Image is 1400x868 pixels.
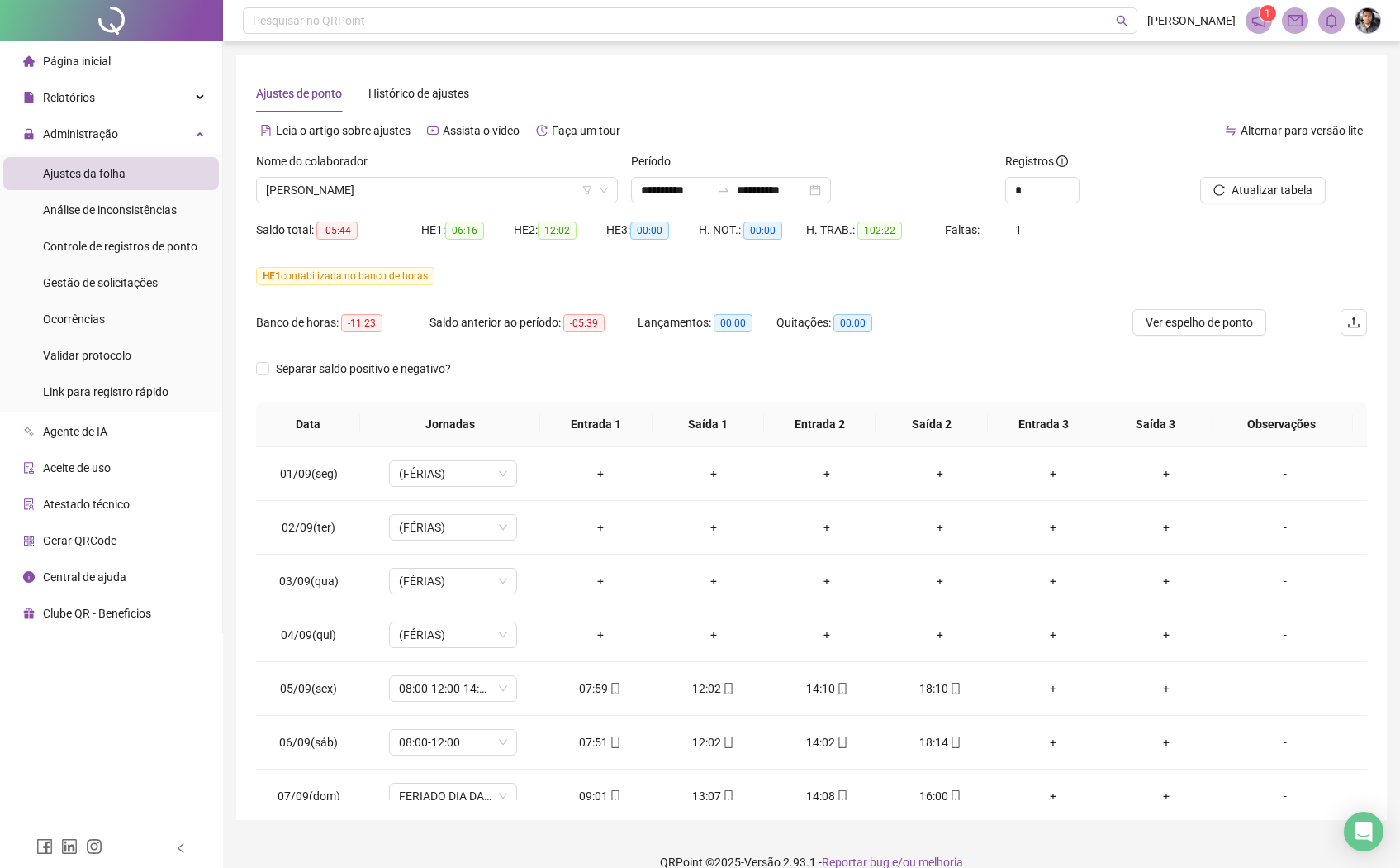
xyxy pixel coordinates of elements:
div: 12:02 [670,680,757,698]
span: Ajustes de ponto [256,87,342,100]
span: facebook [36,838,53,855]
span: HE 1 [263,270,281,282]
span: Relatórios [43,91,95,104]
span: 00:00 [743,222,782,240]
span: Validar protocolo [43,349,131,362]
div: + [1123,518,1210,537]
span: mobile [721,737,734,748]
span: Atualizar tabela [1232,181,1312,199]
span: info-circle [1056,155,1068,167]
div: + [1123,733,1210,751]
div: 14:08 [784,787,871,805]
div: 07:51 [557,733,643,751]
div: + [784,572,871,590]
div: + [1010,572,1097,590]
span: 00:00 [833,314,872,332]
span: 03/09(qua) [279,575,339,588]
span: 102:22 [857,222,902,240]
div: 13:07 [670,787,757,805]
span: (FÉRIAS) [399,461,507,486]
th: Saída 3 [1099,402,1211,447]
div: + [784,518,871,537]
div: 14:02 [784,733,871,751]
div: + [1010,626,1097,644]
div: - [1236,518,1334,537]
span: 01/09(seg) [280,467,338,480]
div: - [1236,626,1334,644]
div: + [897,518,984,537]
span: Administração [43,127,118,141]
div: + [784,465,871,483]
span: swap [1225,125,1236,136]
span: to [717,184,730,197]
span: mobile [948,683,961,694]
label: Período [631,152,681,170]
div: HE 2: [514,221,606,240]
button: Atualizar tabela [1200,177,1326,203]
div: 18:10 [897,680,984,698]
div: + [1123,626,1210,644]
span: Atestado técnico [43,498,130,511]
span: mobile [721,683,734,694]
span: 08:00-12:00 [399,730,507,755]
span: Leia o artigo sobre ajustes [276,124,411,137]
div: - [1236,465,1334,483]
span: Faça um tour [552,124,620,137]
span: mobile [948,790,961,802]
span: Clube QR - Beneficios [43,607,151,620]
div: + [670,626,757,644]
div: + [1123,572,1210,590]
div: + [784,626,871,644]
span: (FÉRIAS) [399,622,507,647]
div: 16:00 [897,787,984,805]
span: notification [1251,13,1266,28]
span: mobile [948,737,961,748]
th: Entrada 3 [988,402,1099,447]
div: 18:14 [897,733,984,751]
span: search [1116,15,1128,27]
span: youtube [427,125,439,136]
span: 02/09(ter) [282,521,335,534]
span: 05/09(sex) [280,682,337,695]
span: Separar saldo positivo e negativo? [269,360,458,378]
span: lock [23,128,35,140]
span: 06/09(sáb) [279,736,338,749]
div: H. NOT.: [699,221,806,240]
span: -05:44 [316,222,358,240]
th: Observações [1211,402,1353,447]
div: + [670,465,757,483]
span: Link para registro rápido [43,385,168,398]
span: Central de ajuda [43,570,126,584]
div: + [897,626,984,644]
button: Ver espelho de ponto [1132,309,1266,336]
th: Data [256,402,360,447]
div: + [1010,465,1097,483]
div: Quitações: [776,313,915,332]
sup: 1 [1260,5,1276,21]
span: Análise de inconsistências [43,203,177,217]
div: + [1010,733,1097,751]
div: 12:02 [670,733,757,751]
div: 09:01 [557,787,643,805]
span: 06:16 [445,222,484,240]
span: home [23,55,35,67]
div: + [1010,518,1097,537]
div: + [670,572,757,590]
div: - [1236,680,1334,698]
div: + [557,465,643,483]
span: info-circle [23,571,35,583]
div: Saldo total: [256,221,421,240]
th: Saída 2 [876,402,987,447]
span: 12:02 [538,222,577,240]
span: Gerar QRCode [43,534,116,547]
span: mobile [835,737,848,748]
span: 00:00 [630,222,669,240]
span: 07/09(dom) [278,789,340,803]
th: Saída 1 [653,402,764,447]
span: Observações [1224,415,1340,433]
span: audit [23,462,35,474]
span: linkedin [61,838,78,855]
span: 00:00 [714,314,752,332]
th: Entrada 1 [540,402,652,447]
span: mobile [721,790,734,802]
